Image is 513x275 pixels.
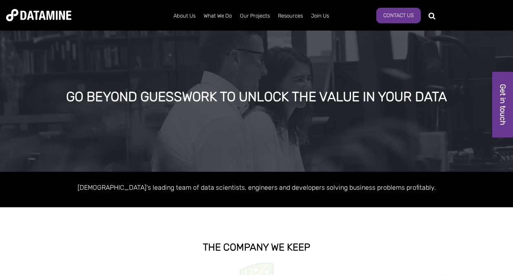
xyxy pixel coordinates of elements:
[376,8,421,23] a: Contact Us
[274,5,307,27] a: Resources
[236,5,274,27] a: Our Projects
[169,5,200,27] a: About Us
[203,242,310,253] strong: THE COMPANY WE KEEP
[492,72,513,137] a: Get in touch
[200,5,236,27] a: What We Do
[24,182,489,193] p: [DEMOGRAPHIC_DATA]'s leading team of data scientists, engineers and developers solving business p...
[307,5,333,27] a: Join Us
[62,90,451,104] div: GO BEYOND GUESSWORK TO UNLOCK THE VALUE IN YOUR DATA
[6,9,71,21] img: Datamine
